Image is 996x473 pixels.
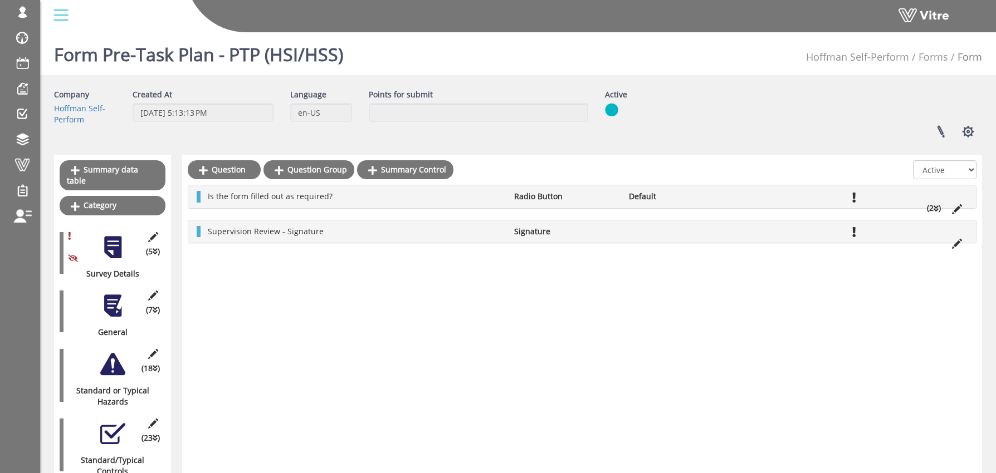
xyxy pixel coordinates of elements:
[60,160,165,190] a: Summary data table
[263,160,354,179] a: Question Group
[60,268,157,279] div: Survey Details
[605,89,627,100] label: Active
[60,196,165,215] a: Category
[605,103,618,117] img: yes
[623,191,738,202] li: Default
[919,50,948,63] a: Forms
[509,226,623,237] li: Signature
[146,246,160,257] span: (5 )
[208,226,324,237] span: Supervision Review - Signature
[146,304,160,316] span: (7 )
[290,89,326,100] label: Language
[60,385,157,407] div: Standard or Typical Hazards
[141,363,160,374] span: (18 )
[208,191,333,201] span: Is the form filled out as required?
[357,160,453,179] a: Summary Control
[133,89,172,100] label: Created At
[921,203,946,214] li: (2 )
[141,432,160,444] span: (23 )
[948,50,982,65] li: Form
[54,28,343,75] h1: Form Pre-Task Plan - PTP (HSI/HSS)
[806,50,909,63] a: Hoffman Self-Perform
[369,89,433,100] label: Points for submit
[60,327,157,338] div: General
[188,160,261,179] a: Question
[54,89,89,100] label: Company
[54,103,105,125] a: Hoffman Self-Perform
[509,191,623,202] li: Radio Button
